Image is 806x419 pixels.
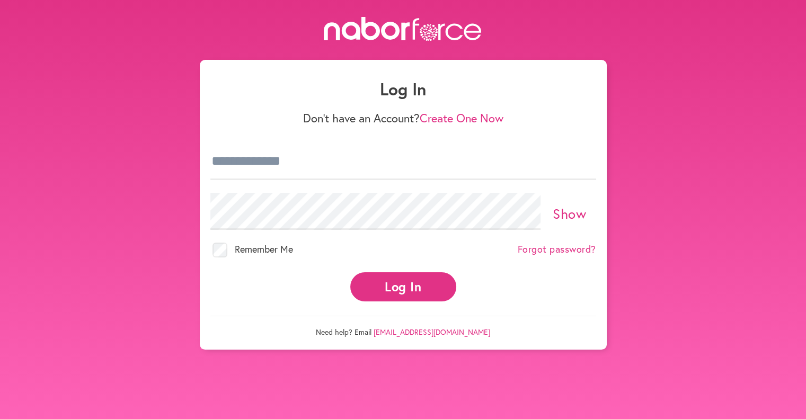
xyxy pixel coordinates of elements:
[210,79,596,99] h1: Log In
[374,327,490,337] a: [EMAIL_ADDRESS][DOMAIN_NAME]
[518,244,596,255] a: Forgot password?
[210,111,596,125] p: Don't have an Account?
[350,272,456,301] button: Log In
[420,110,503,126] a: Create One Now
[553,204,586,222] a: Show
[210,316,596,337] p: Need help? Email
[235,243,293,255] span: Remember Me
